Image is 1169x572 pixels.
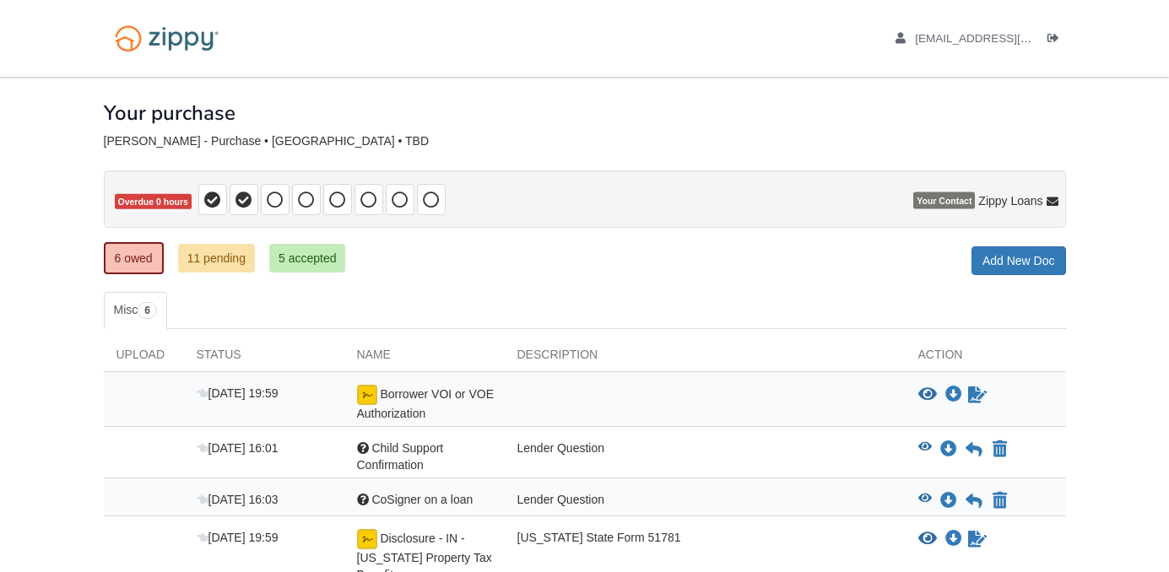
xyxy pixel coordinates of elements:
[915,32,1108,45] span: jryansonnier@gmail.com
[357,385,377,405] img: Ready for you to esign
[104,292,167,329] a: Misc
[197,493,279,506] span: [DATE] 16:03
[918,441,932,458] button: View Child Support Confirmation
[966,385,988,405] a: Sign Form
[918,386,937,403] button: View Borrower VOI or VOE Authorization
[906,346,1066,371] div: Action
[357,441,444,472] span: Child Support Confirmation
[197,531,279,544] span: [DATE] 19:59
[344,346,505,371] div: Name
[115,194,192,210] span: Overdue 0 hours
[357,387,494,420] span: Borrower VOI or VOE Authorization
[940,494,957,508] a: Download CoSigner on a loan
[505,491,906,511] div: Lender Question
[371,493,473,506] span: CoSigner on a loan
[971,246,1066,275] a: Add New Doc
[991,491,1009,511] button: Declare CoSigner on a loan not applicable
[505,440,906,473] div: Lender Question
[978,192,1042,209] span: Zippy Loans
[918,493,932,510] button: View CoSigner on a loan
[138,302,157,319] span: 6
[357,529,377,549] img: Ready for you to esign
[1047,32,1066,49] a: Log out
[104,102,235,124] h1: Your purchase
[945,532,962,546] a: Download Disclosure - IN - Indiana Property Tax Benefits
[945,388,962,402] a: Download Borrower VOI or VOE Authorization
[178,244,255,273] a: 11 pending
[104,242,164,274] a: 6 owed
[991,440,1009,460] button: Declare Child Support Confirmation not applicable
[104,17,230,60] img: Logo
[197,386,279,400] span: [DATE] 19:59
[913,192,975,209] span: Your Contact
[197,441,279,455] span: [DATE] 16:01
[104,346,184,371] div: Upload
[269,244,346,273] a: 5 accepted
[966,529,988,549] a: Sign Form
[104,134,1066,148] div: [PERSON_NAME] - Purchase • [GEOGRAPHIC_DATA] • TBD
[918,531,937,548] button: View Disclosure - IN - Indiana Property Tax Benefits
[896,32,1109,49] a: edit profile
[505,346,906,371] div: Description
[940,443,957,456] a: Download Child Support Confirmation
[184,346,344,371] div: Status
